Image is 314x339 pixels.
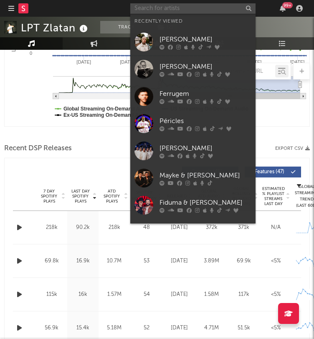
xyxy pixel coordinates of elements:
a: Ferrugem [130,83,256,110]
div: 5.18M [101,324,128,332]
div: 218k [101,223,128,232]
div: <5% [262,290,290,299]
text: Ex-US Streaming On-Demand Audio [63,112,149,118]
div: N/A [262,223,290,232]
div: [PERSON_NAME] [160,34,251,44]
div: 15.4k [69,324,96,332]
text: Global Streaming On-Demand Audio [63,106,150,112]
div: 90.2k [69,223,96,232]
div: [DATE] [165,324,193,332]
div: 372k [198,223,225,232]
a: [PERSON_NAME] e [PERSON_NAME] [130,219,256,252]
div: Fiduma & [PERSON_NAME] [160,198,251,208]
div: 1.57M [101,290,128,299]
div: 1.58M [198,290,225,299]
text: [DATE] [76,59,91,64]
span: Recent DSP Releases [4,144,72,154]
button: 99+ [280,5,286,12]
div: 54 [132,290,161,299]
div: 69.8k [38,257,65,265]
div: 53 [132,257,161,265]
button: Export CSV [275,146,310,151]
div: 51.5k [230,324,258,332]
div: 69.9k [230,257,258,265]
text: [DATE] [290,59,305,64]
a: Mayke & [PERSON_NAME] [130,164,256,192]
text: [DATE] [120,59,134,64]
div: 371k [230,223,258,232]
div: 115k [38,290,65,299]
input: Search for artists [130,3,256,14]
div: 48 [132,223,161,232]
a: Fiduma & [PERSON_NAME] [130,192,256,219]
button: Track [100,21,152,33]
div: 52 [132,324,161,332]
a: [PERSON_NAME] [130,137,256,164]
div: <5% [262,257,290,265]
div: 56.9k [38,324,65,332]
div: Mayke & [PERSON_NAME] [160,170,251,180]
div: <5% [262,324,290,332]
span: 7 Day Spotify Plays [38,189,60,204]
div: 117k [230,290,258,299]
a: Péricles [130,110,256,137]
span: ATD Spotify Plays [101,189,123,204]
a: [PERSON_NAME] [130,56,256,83]
div: Ferrugem [160,89,251,99]
div: 99 + [282,2,293,8]
div: [DATE] [165,257,193,265]
div: 218k [38,223,65,232]
div: 4.71M [198,324,225,332]
div: [PERSON_NAME] [160,62,251,72]
div: LPT Zlatan [21,21,90,35]
span: Last Day Spotify Plays [69,189,91,204]
div: [PERSON_NAME] [160,143,251,153]
div: Péricles [160,116,251,126]
span: Estimated % Playlist Streams Last Day [262,186,285,206]
div: [DATE] [165,223,193,232]
div: 16k [69,290,96,299]
text: [DATE] [247,59,262,64]
div: 16.9k [69,257,96,265]
text: 0 [30,51,32,56]
div: [PERSON_NAME] e [PERSON_NAME] [160,223,251,243]
div: [DATE] [165,290,193,299]
span: Features ( 47 ) [250,169,289,175]
div: Recently Viewed [134,16,251,26]
div: 3.89M [198,257,225,265]
a: [PERSON_NAME] [130,28,256,56]
div: 10.7M [101,257,128,265]
button: Features(47) [245,167,301,177]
